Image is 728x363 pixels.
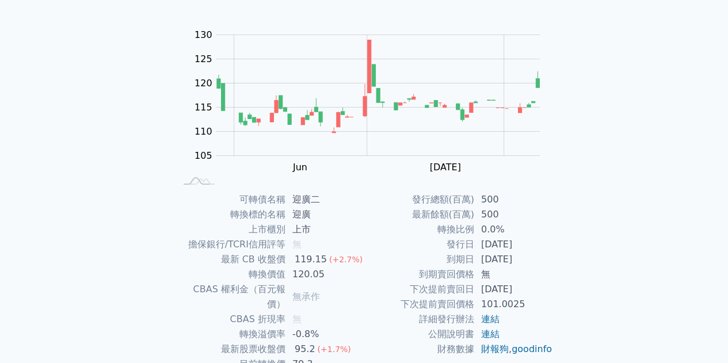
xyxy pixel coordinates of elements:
[364,312,474,327] td: 詳細發行辦法
[474,252,553,267] td: [DATE]
[285,222,364,237] td: 上市
[512,343,552,354] a: goodinfo
[176,222,285,237] td: 上市櫃別
[474,297,553,312] td: 101.0025
[176,237,285,252] td: 擔保銀行/TCRI信用評等
[364,237,474,252] td: 發行日
[364,327,474,342] td: 公開說明書
[364,252,474,267] td: 到期日
[474,267,553,282] td: 無
[195,150,212,161] tspan: 105
[364,282,474,297] td: 下次提前賣回日
[176,192,285,207] td: 可轉債名稱
[474,192,553,207] td: 500
[429,162,460,173] tspan: [DATE]
[285,267,364,282] td: 120.05
[364,297,474,312] td: 下次提前賣回價格
[285,327,364,342] td: -0.8%
[217,40,539,132] g: Series
[481,328,500,339] a: 連結
[176,282,285,312] td: CBAS 權利金（百元報價）
[292,314,302,324] span: 無
[364,192,474,207] td: 發行總額(百萬)
[195,126,212,137] tspan: 110
[176,252,285,267] td: 最新 CB 收盤價
[285,207,364,222] td: 迎廣
[292,162,307,173] tspan: Jun
[481,314,500,324] a: 連結
[195,54,212,64] tspan: 125
[474,342,553,357] td: ,
[195,102,212,113] tspan: 115
[195,29,212,40] tspan: 130
[474,222,553,237] td: 0.0%
[364,267,474,282] td: 到期賣回價格
[317,345,350,354] span: (+1.7%)
[195,78,212,89] tspan: 120
[176,312,285,327] td: CBAS 折現率
[176,267,285,282] td: 轉換價值
[292,291,320,302] span: 無承作
[292,342,318,357] div: 95.2
[481,343,509,354] a: 財報狗
[188,29,557,173] g: Chart
[364,342,474,357] td: 財務數據
[364,207,474,222] td: 最新餘額(百萬)
[329,255,363,264] span: (+2.7%)
[474,207,553,222] td: 500
[176,207,285,222] td: 轉換標的名稱
[474,237,553,252] td: [DATE]
[292,252,329,267] div: 119.15
[176,327,285,342] td: 轉換溢價率
[292,239,302,250] span: 無
[364,222,474,237] td: 轉換比例
[176,342,285,357] td: 最新股票收盤價
[285,192,364,207] td: 迎廣二
[474,282,553,297] td: [DATE]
